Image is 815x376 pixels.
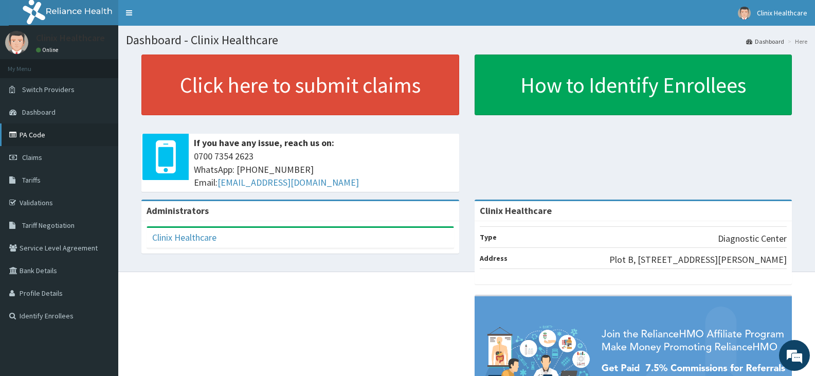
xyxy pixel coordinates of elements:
a: Clinix Healthcare [152,231,216,243]
a: Online [36,46,61,53]
h1: Dashboard - Clinix Healthcare [126,33,807,47]
span: Tariff Negotiation [22,221,75,230]
b: Address [480,254,508,263]
p: Plot B, [STREET_ADDRESS][PERSON_NAME] [609,253,787,266]
a: How to Identify Enrollees [475,55,792,115]
span: Claims [22,153,42,162]
b: Type [480,232,497,242]
b: If you have any issue, reach us on: [194,137,334,149]
b: Administrators [147,205,209,217]
img: User Image [738,7,751,20]
span: 0700 7354 2623 WhatsApp: [PHONE_NUMBER] Email: [194,150,454,189]
strong: Clinix Healthcare [480,205,552,217]
img: User Image [5,31,28,54]
a: Dashboard [746,37,784,46]
a: [EMAIL_ADDRESS][DOMAIN_NAME] [218,176,359,188]
span: Switch Providers [22,85,75,94]
span: Dashboard [22,108,56,117]
p: Diagnostic Center [718,232,787,245]
p: Clinix Healthcare [36,33,105,43]
span: Clinix Healthcare [757,8,807,17]
span: Tariffs [22,175,41,185]
li: Here [785,37,807,46]
a: Click here to submit claims [141,55,459,115]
